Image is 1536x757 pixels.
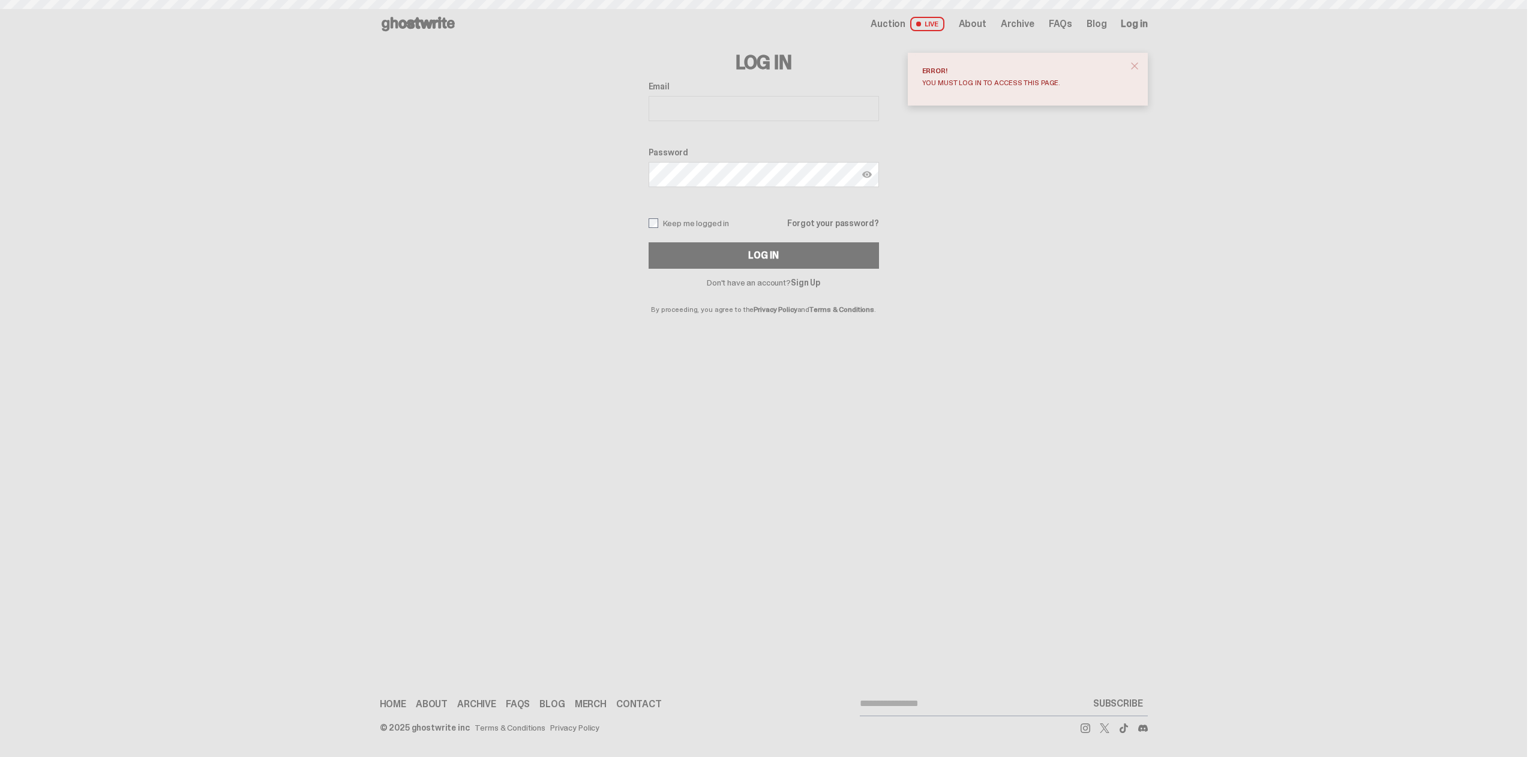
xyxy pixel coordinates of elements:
a: Blog [539,699,565,709]
a: Merch [575,699,607,709]
img: Show password [862,170,872,179]
a: Terms & Conditions [809,305,874,314]
div: Log In [748,251,778,260]
input: Keep me logged in [649,218,658,228]
span: Auction [871,19,905,29]
p: Don't have an account? [649,278,879,287]
button: close [1124,55,1145,77]
a: Archive [457,699,496,709]
a: Blog [1087,19,1106,29]
a: Terms & Conditions [475,723,545,732]
a: Privacy Policy [550,723,599,732]
label: Password [649,148,879,157]
button: SUBSCRIBE [1088,692,1148,716]
label: Keep me logged in [649,218,730,228]
span: LIVE [910,17,944,31]
h3: Log In [649,53,879,72]
a: Privacy Policy [754,305,797,314]
a: Sign Up [791,277,820,288]
a: FAQs [506,699,530,709]
a: Contact [616,699,662,709]
a: Home [380,699,406,709]
a: Log in [1121,19,1147,29]
div: © 2025 ghostwrite inc [380,723,470,732]
div: Error! [922,67,1124,74]
label: Email [649,82,879,91]
p: By proceeding, you agree to the and . [649,287,879,313]
a: Auction LIVE [871,17,944,31]
button: Log In [649,242,879,269]
a: Forgot your password? [787,219,878,227]
div: You must log in to access this page. [922,79,1124,86]
a: Archive [1001,19,1034,29]
a: About [416,699,448,709]
a: About [959,19,986,29]
a: FAQs [1049,19,1072,29]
